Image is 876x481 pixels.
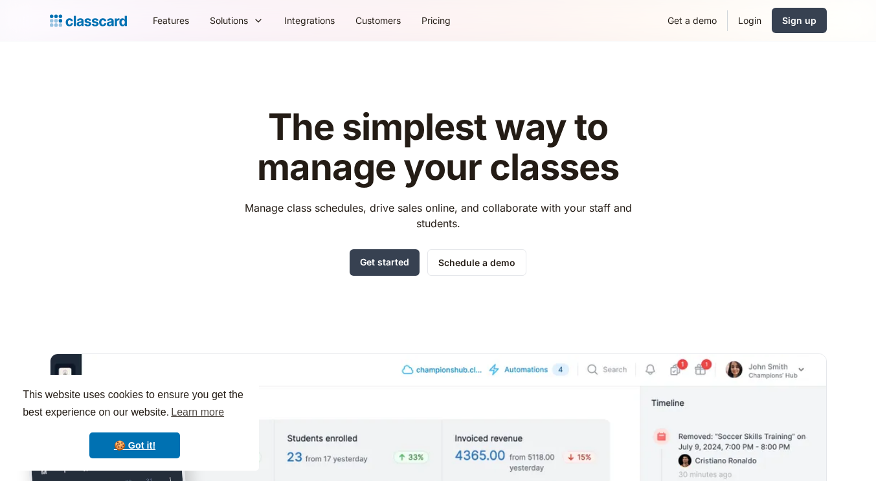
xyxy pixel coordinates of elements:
a: Integrations [274,6,345,35]
div: Solutions [210,14,248,27]
span: This website uses cookies to ensure you get the best experience on our website. [23,387,247,422]
a: Get a demo [657,6,727,35]
h1: The simplest way to manage your classes [232,107,644,187]
a: Customers [345,6,411,35]
a: Get started [350,249,420,276]
a: Features [142,6,199,35]
a: dismiss cookie message [89,432,180,458]
p: Manage class schedules, drive sales online, and collaborate with your staff and students. [232,200,644,231]
a: Login [728,6,772,35]
div: Solutions [199,6,274,35]
a: learn more about cookies [169,403,226,422]
a: Pricing [411,6,461,35]
a: Schedule a demo [427,249,526,276]
div: Sign up [782,14,816,27]
a: home [50,12,127,30]
a: Sign up [772,8,827,33]
div: cookieconsent [10,375,259,471]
